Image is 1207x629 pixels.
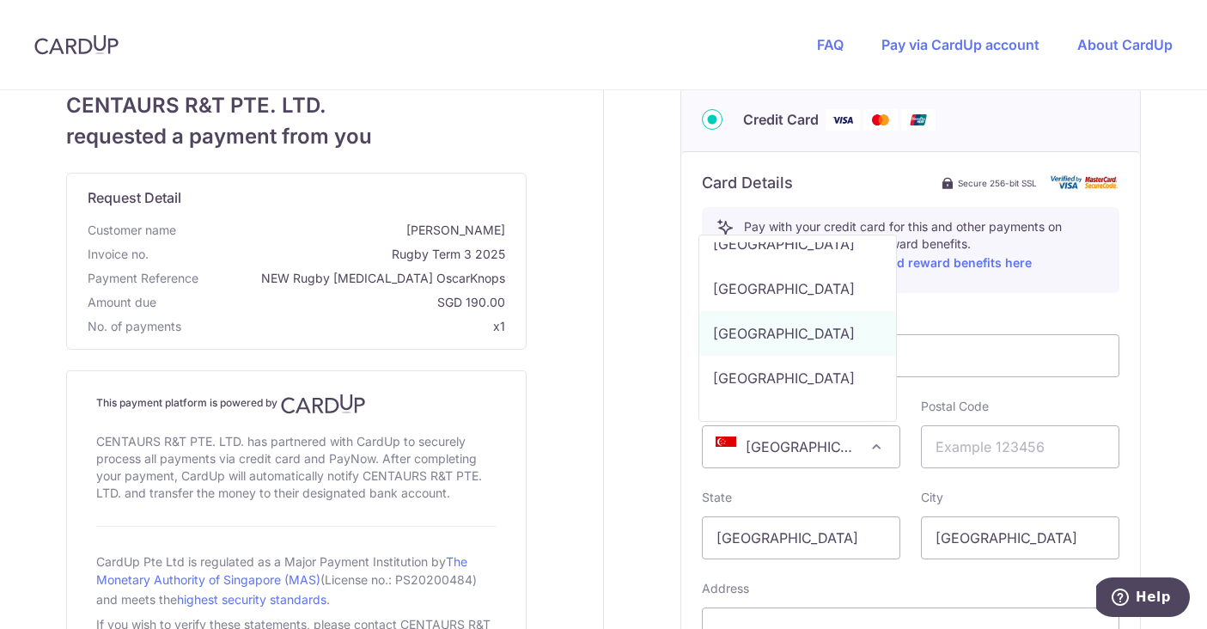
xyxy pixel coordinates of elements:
[713,323,855,344] p: [GEOGRAPHIC_DATA]
[702,173,793,193] h6: Card Details
[743,109,819,130] span: Credit Card
[34,34,119,55] img: CardUp
[1051,175,1119,190] img: card secure
[744,218,1105,273] p: Pay with your credit card for this and other payments on CardUp and enjoy card reward benefits.
[702,109,1119,131] div: Credit Card Visa Mastercard Union Pay
[958,176,1037,190] span: Secure 256-bit SSL
[826,109,860,131] img: Visa
[921,425,1119,468] input: Example 123456
[881,36,1039,53] a: Pay via CardUp account
[702,489,732,506] label: State
[901,109,936,131] img: Union Pay
[713,368,855,388] p: [GEOGRAPHIC_DATA]
[713,278,855,299] p: [GEOGRAPHIC_DATA]
[96,430,497,505] div: CENTAURS R&T PTE. LTD. has partnered with CardUp to securely process all payments via credit card...
[88,271,198,285] span: translation missing: en.payment_reference
[716,345,1105,366] iframe: Secure card payment input frame
[921,489,943,506] label: City
[702,425,900,468] span: Singapore
[703,426,899,467] span: Singapore
[155,246,505,263] span: Rugby Term 3 2025
[163,294,505,311] span: SGD 190.00
[66,90,527,121] span: CENTAURS R&T PTE. LTD.
[713,412,855,433] p: [GEOGRAPHIC_DATA]
[177,592,326,607] a: highest security standards
[88,294,156,311] span: Amount due
[817,36,844,53] a: FAQ
[88,318,181,335] span: No. of payments
[88,222,176,239] span: Customer name
[713,234,855,254] p: [GEOGRAPHIC_DATA]
[1096,577,1190,620] iframe: Opens a widget where you can find more information
[88,189,181,206] span: translation missing: en.request_detail
[88,246,149,263] span: Invoice no.
[183,222,505,239] span: [PERSON_NAME]
[96,547,497,613] div: CardUp Pte Ltd is regulated as a Major Payment Institution by (License no.: PS20200484) and meets...
[96,394,497,414] h4: This payment platform is powered by
[702,580,749,597] label: Address
[66,121,527,152] span: requested a payment from you
[921,398,989,415] label: Postal Code
[281,394,365,414] img: CardUp
[1077,36,1173,53] a: About CardUp
[863,109,898,131] img: Mastercard
[493,319,505,333] span: x1
[205,270,505,287] span: NEW Rugby [MEDICAL_DATA] OscarKnops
